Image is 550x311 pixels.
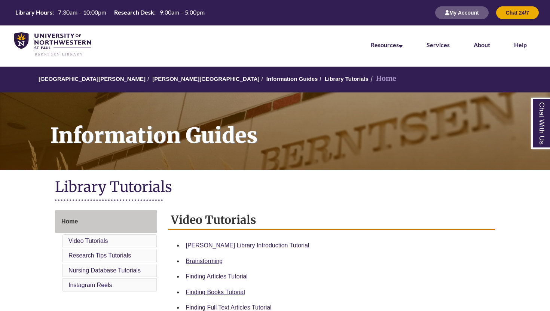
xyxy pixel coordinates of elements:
[371,41,403,48] a: Resources
[55,210,157,233] a: Home
[186,273,248,280] a: Finding Articles Tutorial
[369,73,396,84] li: Home
[186,304,272,311] a: Finding Full Text Articles Tutorial
[39,76,146,82] a: [GEOGRAPHIC_DATA][PERSON_NAME]
[68,238,108,244] a: Video Tutorials
[325,76,369,82] a: Library Tutorials
[160,9,205,16] span: 9:00am – 5:00pm
[111,8,157,16] th: Research Desk:
[266,76,318,82] a: Information Guides
[186,258,223,264] a: Brainstorming
[435,6,489,19] button: My Account
[186,289,245,295] a: Finding Books Tutorial
[12,8,208,17] a: Hours Today
[427,41,450,48] a: Services
[152,76,259,82] a: [PERSON_NAME][GEOGRAPHIC_DATA]
[58,9,106,16] span: 7:30am – 10:00pm
[55,210,157,293] div: Guide Page Menu
[55,178,495,198] h1: Library Tutorials
[12,8,55,16] th: Library Hours:
[186,242,309,249] a: [PERSON_NAME] Library Introduction Tutorial
[68,252,131,259] a: Research Tips Tutorials
[474,41,490,48] a: About
[68,282,112,288] a: Instagram Reels
[496,6,539,19] button: Chat 24/7
[68,267,141,274] a: Nursing Database Tutorials
[61,218,78,225] span: Home
[514,41,527,48] a: Help
[12,8,208,16] table: Hours Today
[14,32,91,57] img: UNWSP Library Logo
[496,9,539,16] a: Chat 24/7
[168,210,495,230] h2: Video Tutorials
[42,92,550,161] h1: Information Guides
[435,9,489,16] a: My Account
